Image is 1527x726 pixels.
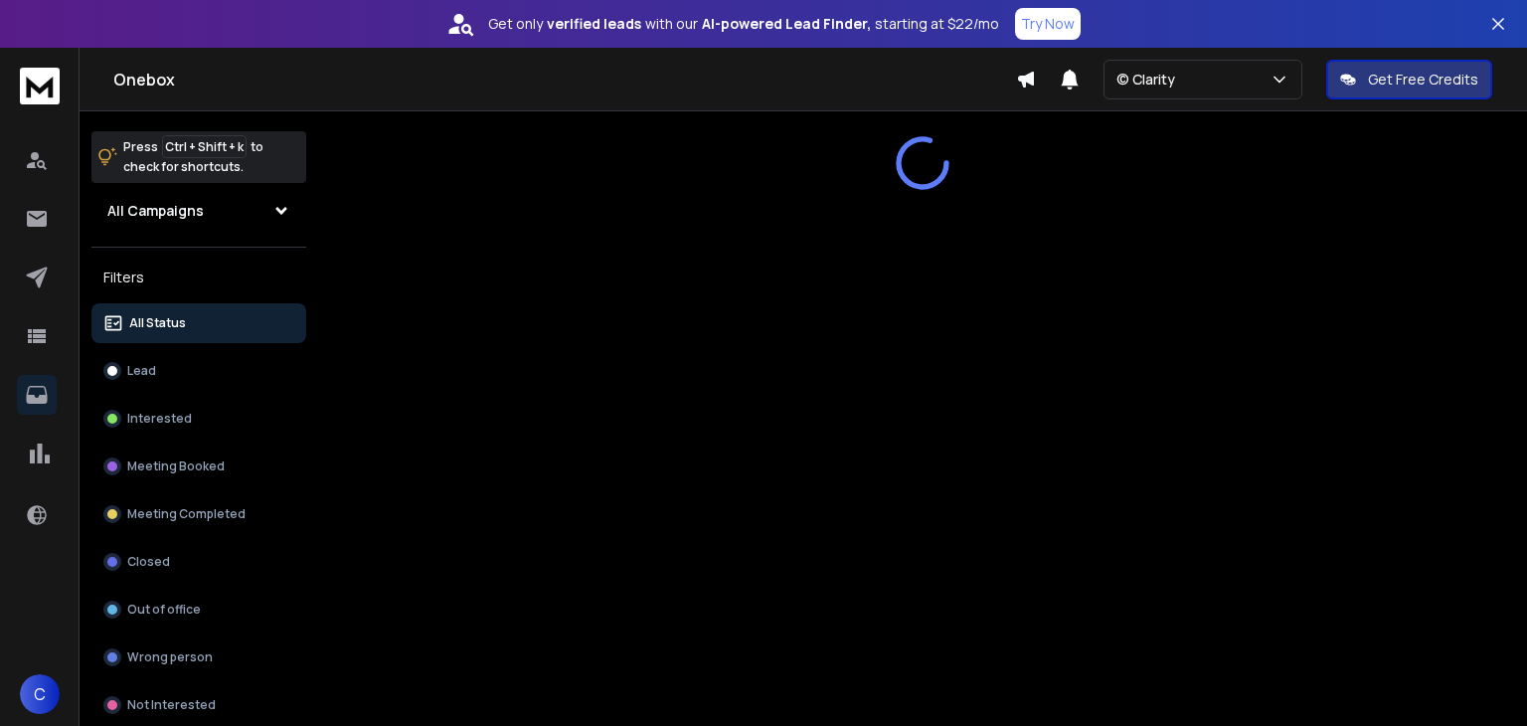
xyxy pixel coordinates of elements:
[702,14,871,34] strong: AI-powered Lead Finder,
[127,506,246,522] p: Meeting Completed
[91,399,306,439] button: Interested
[91,542,306,582] button: Closed
[20,674,60,714] button: C
[20,68,60,104] img: logo
[1326,60,1492,99] button: Get Free Credits
[91,494,306,534] button: Meeting Completed
[162,135,247,158] span: Ctrl + Shift + k
[91,303,306,343] button: All Status
[91,685,306,725] button: Not Interested
[1116,70,1183,90] p: © Clarity
[91,191,306,231] button: All Campaigns
[107,201,204,221] h1: All Campaigns
[127,649,213,665] p: Wrong person
[127,458,225,474] p: Meeting Booked
[1021,14,1075,34] p: Try Now
[127,554,170,570] p: Closed
[129,315,186,331] p: All Status
[91,637,306,677] button: Wrong person
[91,590,306,630] button: Out of office
[113,68,1016,91] h1: Onebox
[91,447,306,486] button: Meeting Booked
[127,602,201,618] p: Out of office
[488,14,999,34] p: Get only with our starting at $22/mo
[123,137,263,177] p: Press to check for shortcuts.
[1015,8,1081,40] button: Try Now
[91,351,306,391] button: Lead
[127,411,192,427] p: Interested
[1368,70,1478,90] p: Get Free Credits
[127,363,156,379] p: Lead
[547,14,641,34] strong: verified leads
[127,697,216,713] p: Not Interested
[91,264,306,291] h3: Filters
